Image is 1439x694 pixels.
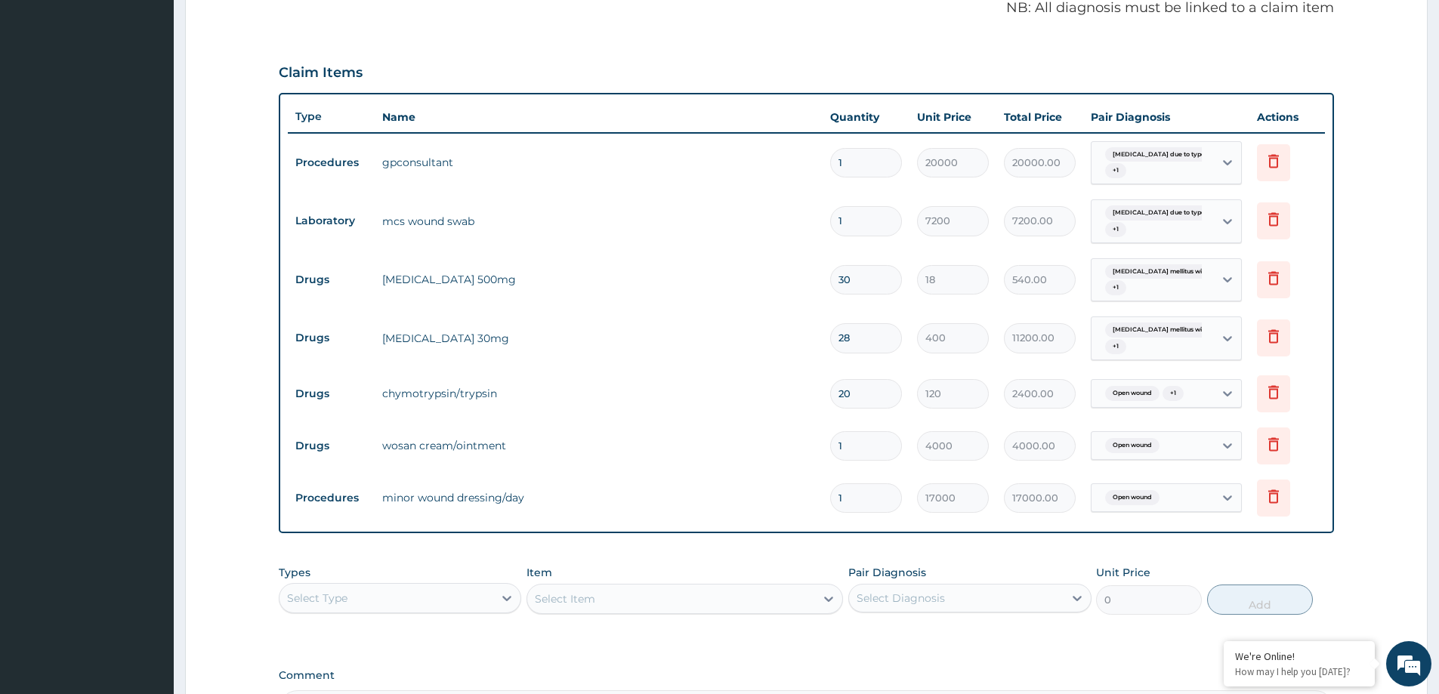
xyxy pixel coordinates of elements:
span: Open wound [1105,438,1160,453]
span: We're online! [88,190,208,343]
td: mcs wound swab [375,206,823,236]
span: + 1 [1105,163,1126,178]
label: Pair Diagnosis [848,565,926,580]
button: Add [1207,585,1313,615]
span: [MEDICAL_DATA] mellitus with ... [1105,264,1221,279]
textarea: Type your message and hit 'Enter' [8,412,288,465]
th: Quantity [823,102,909,132]
td: [MEDICAL_DATA] 30mg [375,323,823,353]
img: d_794563401_company_1708531726252_794563401 [28,76,61,113]
span: + 1 [1163,386,1184,401]
td: Drugs [288,432,375,460]
td: gpconsultant [375,147,823,177]
td: Drugs [288,266,375,294]
span: + 1 [1105,339,1126,354]
div: Select Type [287,591,347,606]
label: Unit Price [1096,565,1150,580]
span: [MEDICAL_DATA] due to type 2 diabe... [1105,205,1241,221]
span: Open wound [1105,490,1160,505]
span: [MEDICAL_DATA] mellitus with ... [1105,322,1221,338]
th: Pair Diagnosis [1083,102,1249,132]
td: Drugs [288,324,375,352]
label: Comment [279,669,1334,682]
td: minor wound dressing/day [375,483,823,513]
th: Name [375,102,823,132]
p: How may I help you today? [1235,665,1363,678]
label: Item [527,565,552,580]
span: [MEDICAL_DATA] due to type 2 diabe... [1105,147,1241,162]
td: Drugs [288,380,375,408]
div: We're Online! [1235,649,1363,663]
th: Total Price [996,102,1083,132]
td: chymotrypsin/trypsin [375,378,823,409]
span: + 1 [1105,222,1126,237]
th: Actions [1249,102,1325,132]
td: Laboratory [288,207,375,235]
td: Procedures [288,149,375,177]
span: Open wound [1105,386,1160,401]
th: Unit Price [909,102,996,132]
th: Type [288,103,375,131]
label: Types [279,566,310,579]
div: Select Diagnosis [857,591,945,606]
span: + 1 [1105,280,1126,295]
div: Minimize live chat window [248,8,284,44]
td: wosan cream/ointment [375,430,823,461]
td: Procedures [288,484,375,512]
div: Chat with us now [79,85,254,104]
h3: Claim Items [279,65,363,82]
td: [MEDICAL_DATA] 500mg [375,264,823,295]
